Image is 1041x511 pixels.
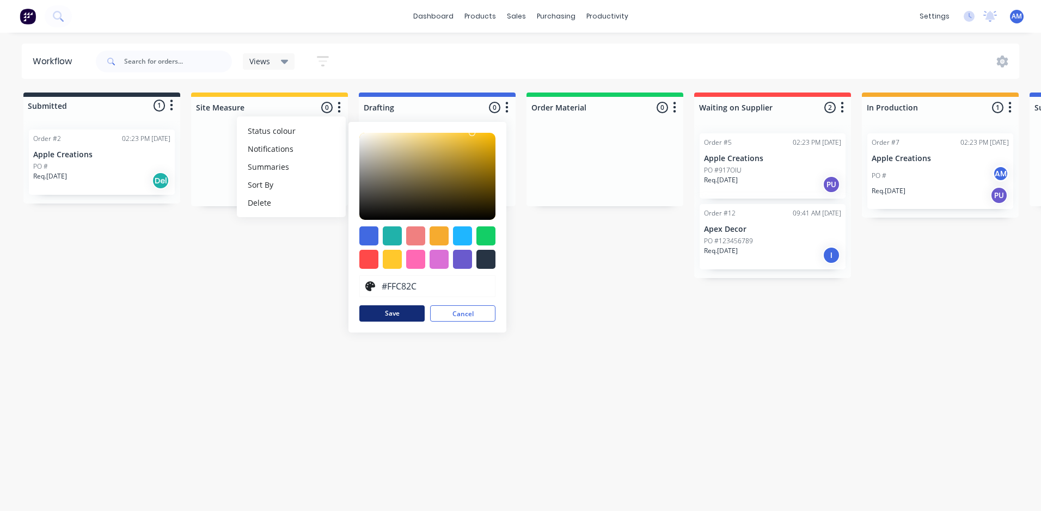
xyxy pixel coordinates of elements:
[237,158,346,176] button: Summaries
[914,8,955,24] div: settings
[872,171,886,181] p: PO #
[700,133,846,199] div: Order #502:23 PM [DATE]Apple CreationsPO #917OIUReq.[DATE]PU
[704,246,738,256] p: Req. [DATE]
[359,305,425,322] button: Save
[124,51,232,72] input: Search for orders...
[359,250,378,269] div: #ff4949
[33,150,170,159] p: Apple Creations
[29,130,175,195] div: Order #202:23 PM [DATE]Apple CreationsPO #Req.[DATE]Del
[1012,11,1022,21] span: AM
[33,55,77,68] div: Workflow
[237,176,346,194] button: Sort By
[237,122,346,140] button: Status colour
[700,204,846,269] div: Order #1209:41 AM [DATE]Apex DecorPO #123456789Req.[DATE]I
[383,250,402,269] div: #ffc82c
[704,165,742,175] p: PO #917OIU
[33,171,67,181] p: Req. [DATE]
[823,176,840,193] div: PU
[122,134,170,144] div: 02:23 PM [DATE]
[430,250,449,269] div: #da70d6
[990,187,1008,204] div: PU
[248,125,296,137] span: Status colour
[823,247,840,264] div: I
[704,225,841,234] p: Apex Decor
[867,133,1013,209] div: Order #702:23 PM [DATE]Apple CreationsPO #AMReq.[DATE]PU
[872,154,1009,163] p: Apple Creations
[704,138,732,147] div: Order #5
[20,8,36,24] img: Factory
[704,236,753,246] p: PO #123456789
[453,250,472,269] div: #6a5acd
[406,226,425,245] div: #f08080
[704,175,738,185] p: Req. [DATE]
[33,134,61,144] div: Order #2
[581,8,634,24] div: productivity
[237,194,346,212] button: Delete
[793,208,841,218] div: 09:41 AM [DATE]
[453,226,472,245] div: #1fb6ff
[430,305,495,322] button: Cancel
[237,140,346,158] button: Notifications
[430,226,449,245] div: #f6ab2f
[408,8,459,24] a: dashboard
[960,138,1009,147] div: 02:23 PM [DATE]
[993,165,1009,182] div: AM
[501,8,531,24] div: sales
[531,8,581,24] div: purchasing
[459,8,501,24] div: products
[476,250,495,269] div: #273444
[793,138,841,147] div: 02:23 PM [DATE]
[704,208,736,218] div: Order #12
[383,226,402,245] div: #20b2aa
[406,250,425,269] div: #ff69b4
[249,56,270,67] span: Views
[476,226,495,245] div: #13ce66
[359,226,378,245] div: #4169e1
[872,138,899,147] div: Order #7
[872,186,905,196] p: Req. [DATE]
[152,172,169,189] div: Del
[33,162,48,171] p: PO #
[704,154,841,163] p: Apple Creations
